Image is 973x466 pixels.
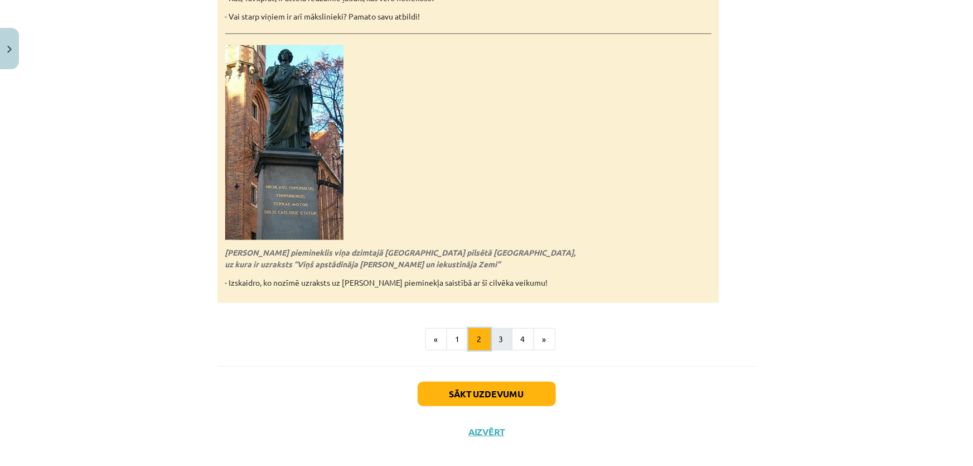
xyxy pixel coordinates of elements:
button: Aizvērt [466,426,508,438]
p: - Izskaidro, ko nozīmē uzraksts uz [PERSON_NAME] pieminekļa saistībā ar šī cilvēka veikumu! [225,277,711,289]
button: « [425,328,447,350]
strong: [PERSON_NAME] piemineklis viņa dzimtajā [GEOGRAPHIC_DATA] pilsētā [GEOGRAPHIC_DATA], uz kura ir u... [225,247,576,269]
button: » [534,328,555,350]
img: icon-close-lesson-0947bae3869378f0d4975bcd49f059093ad1ed9edebbc8119c70593378902aed.svg [7,46,12,53]
button: 4 [512,328,534,350]
button: 3 [490,328,512,350]
button: Sākt uzdevumu [418,382,556,406]
nav: Page navigation example [217,328,756,350]
button: 1 [447,328,469,350]
button: 2 [468,328,491,350]
p: - Vai starp viņiem ir arī mākslinieki? Pamato savu atbildi! [225,11,711,22]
